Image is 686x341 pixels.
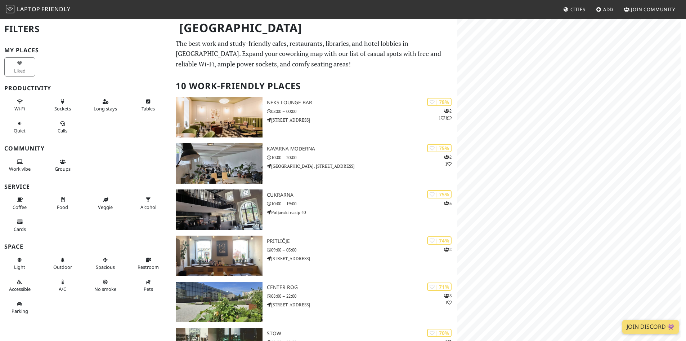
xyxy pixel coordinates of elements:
button: Accessible [4,276,35,295]
span: Laptop [17,5,40,13]
button: Tables [133,96,164,115]
div: | 74% [427,236,452,245]
span: Cities [570,6,586,13]
h1: [GEOGRAPHIC_DATA] [174,18,456,38]
a: Join Discord 👾 [622,320,679,334]
div: | 75% [427,190,452,198]
span: Long stays [94,105,117,112]
img: Neks Lounge Bar [176,97,263,137]
span: Friendly [41,5,70,13]
img: Pritličje [176,236,263,276]
p: [GEOGRAPHIC_DATA], [STREET_ADDRESS] [267,163,457,170]
button: Food [47,194,78,213]
button: Spacious [90,254,121,273]
span: Add [603,6,614,13]
span: Natural light [14,264,25,270]
span: Food [57,204,68,210]
span: Stable Wi-Fi [14,105,25,112]
button: No smoke [90,276,121,295]
span: Parking [12,308,28,314]
span: Alcohol [140,204,156,210]
a: Cukrarna | 75% 3 Cukrarna 10:00 – 19:00 Poljanski nasip 40 [171,189,457,230]
p: 09:00 – 03:00 [267,246,457,253]
button: Work vibe [4,156,35,175]
p: 3 [444,200,452,207]
a: Add [593,3,616,16]
span: Coffee [13,204,27,210]
p: The best work and study-friendly cafes, restaurants, libraries, and hotel lobbies in [GEOGRAPHIC_... [176,38,453,69]
h3: Cukrarna [267,192,457,198]
p: Poljanski nasip 40 [267,209,457,216]
span: Power sockets [54,105,71,112]
p: 2 [444,246,452,253]
button: Outdoor [47,254,78,273]
a: Neks Lounge Bar | 78% 211 Neks Lounge Bar 08:00 – 00:00 [STREET_ADDRESS] [171,97,457,137]
a: Join Community [621,3,678,16]
h3: Service [4,183,167,190]
button: Groups [47,156,78,175]
button: Cards [4,216,35,235]
h2: Filters [4,18,167,40]
button: Long stays [90,96,121,115]
p: [STREET_ADDRESS] [267,301,457,308]
h3: My Places [4,47,167,54]
span: Spacious [96,264,115,270]
button: Veggie [90,194,121,213]
h3: Productivity [4,85,167,92]
p: [STREET_ADDRESS] [267,117,457,123]
div: | 78% [427,98,452,106]
span: Outdoor area [53,264,72,270]
button: Coffee [4,194,35,213]
span: Veggie [98,204,113,210]
h3: Stow [267,331,457,337]
h3: Center Rog [267,284,457,290]
a: Kavarna Moderna | 75% 21 Kavarna Moderna 10:00 – 20:00 [GEOGRAPHIC_DATA], [STREET_ADDRESS] [171,143,457,184]
a: Center Rog | 71% 31 Center Rog 08:00 – 22:00 [STREET_ADDRESS] [171,282,457,322]
h3: Community [4,145,167,152]
span: Restroom [138,264,159,270]
span: Video/audio calls [58,127,67,134]
button: Parking [4,298,35,317]
img: Center Rog [176,282,263,322]
a: Pritličje | 74% 2 Pritličje 09:00 – 03:00 [STREET_ADDRESS] [171,236,457,276]
span: Group tables [55,166,71,172]
p: 08:00 – 22:00 [267,293,457,300]
button: Sockets [47,96,78,115]
button: Alcohol [133,194,164,213]
p: [STREET_ADDRESS] [267,255,457,262]
img: LaptopFriendly [6,5,14,13]
button: Calls [47,118,78,137]
button: Light [4,254,35,273]
span: Quiet [14,127,26,134]
button: Restroom [133,254,164,273]
button: A/C [47,276,78,295]
div: | 70% [427,329,452,337]
button: Quiet [4,118,35,137]
span: Credit cards [14,226,26,232]
span: Pet friendly [144,286,153,292]
p: 10:00 – 20:00 [267,154,457,161]
span: Join Community [631,6,675,13]
h3: Space [4,243,167,250]
p: 08:00 – 00:00 [267,108,457,115]
p: 2 1 [444,154,452,167]
img: Kavarna Moderna [176,143,263,184]
h3: Kavarna Moderna [267,146,457,152]
div: | 71% [427,283,452,291]
a: LaptopFriendly LaptopFriendly [6,3,71,16]
span: Smoke free [94,286,116,292]
h2: 10 Work-Friendly Places [176,75,453,97]
span: Accessible [9,286,31,292]
button: Pets [133,276,164,295]
img: Cukrarna [176,189,263,230]
p: 10:00 – 19:00 [267,200,457,207]
p: 2 1 1 [439,108,452,121]
a: Cities [560,3,588,16]
span: Work-friendly tables [142,105,155,112]
h3: Pritličje [267,238,457,244]
span: Air conditioned [59,286,66,292]
p: 3 1 [444,292,452,306]
span: People working [9,166,31,172]
div: | 75% [427,144,452,152]
h3: Neks Lounge Bar [267,100,457,106]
